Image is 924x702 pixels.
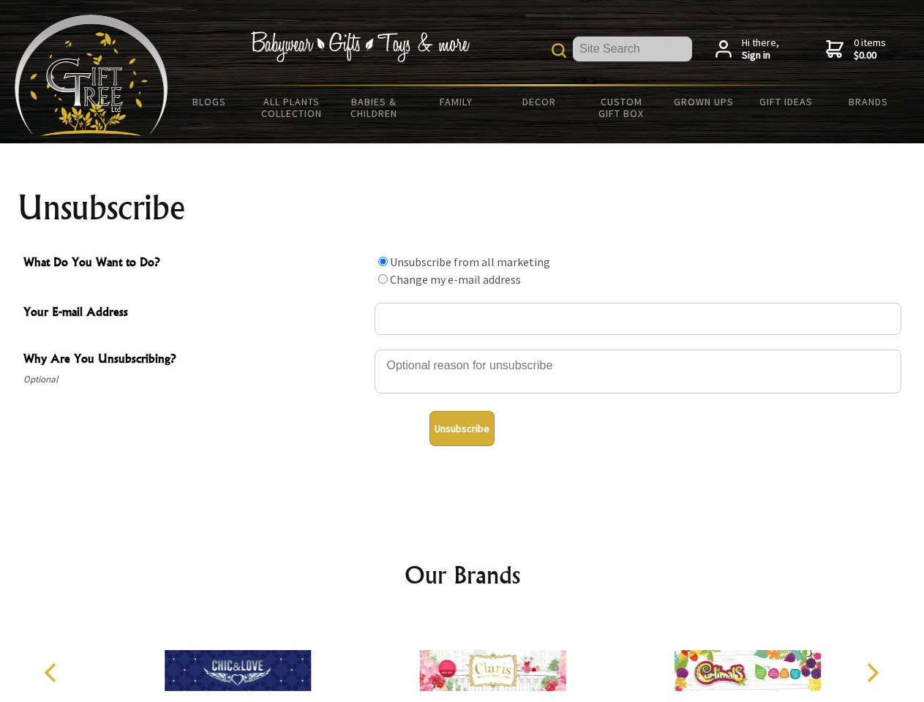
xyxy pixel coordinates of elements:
a: All Plants Collection [251,86,334,129]
textarea: Why Are You Unsubscribing? [375,350,901,393]
input: What Do You Want to Do? [378,257,388,266]
span: Optional [23,371,367,388]
a: BLOGS [168,86,251,117]
input: Your E-mail Address [375,303,901,335]
h1: Unsubscribe [18,190,907,225]
a: Decor [497,86,580,117]
button: Previous [37,657,69,689]
img: Babywear - Gifts - Toys & more [250,31,470,62]
a: Gift Ideas [745,86,827,117]
span: Hi there, [742,37,779,62]
span: 0 items [854,36,886,62]
a: Family [416,86,498,117]
input: Site Search [573,37,692,61]
span: What Do You Want to Do? [23,253,367,274]
span: Your E-mail Address [23,303,367,324]
a: Custom Gift Box [580,86,663,129]
input: What Do You Want to Do? [378,274,388,284]
a: 0 items$0.00 [826,37,886,62]
a: Grown Ups [662,86,745,117]
a: Brands [827,86,910,117]
img: product search [552,43,566,58]
h2: Our Brands [29,557,895,592]
strong: Sign in [742,49,779,62]
label: Change my e-mail address [390,272,521,287]
strong: $0.00 [854,49,886,62]
button: Unsubscribe [429,411,495,446]
label: Unsubscribe from all marketing [390,254,550,269]
a: Hi there,Sign in [715,37,779,62]
span: Why Are You Unsubscribing? [23,350,367,371]
a: Babies & Children [333,86,416,129]
img: Babyware - Gifts - Toys and more... [15,15,168,136]
button: Next [856,657,888,689]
